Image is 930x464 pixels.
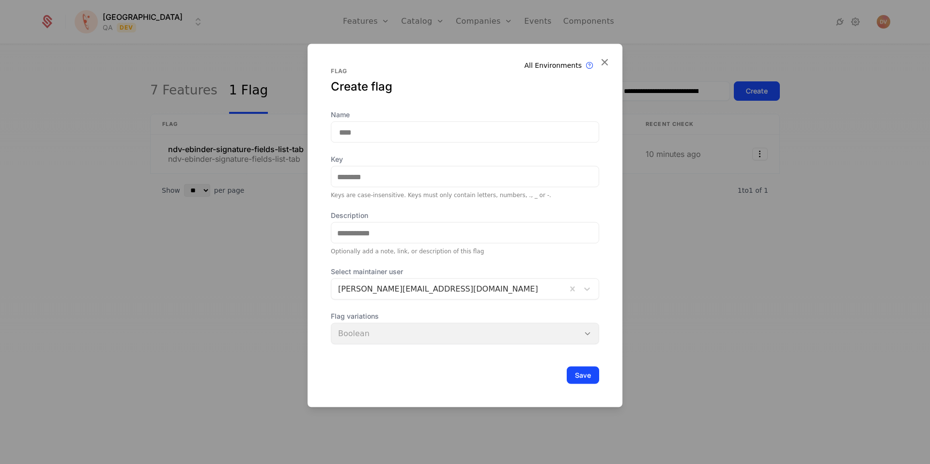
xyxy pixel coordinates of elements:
[525,61,582,70] div: All Environments
[331,79,599,94] div: Create flag
[331,247,599,255] div: Optionally add a note, link, or description of this flag
[567,367,599,384] button: Save
[331,110,599,120] label: Name
[331,211,599,220] label: Description
[331,155,599,164] label: Key
[331,267,599,277] span: Select maintainer user
[331,191,599,199] div: Keys are case-insensitive. Keys must only contain letters, numbers, ., _ or -.
[331,311,599,321] span: Flag variations
[331,67,599,75] div: Flag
